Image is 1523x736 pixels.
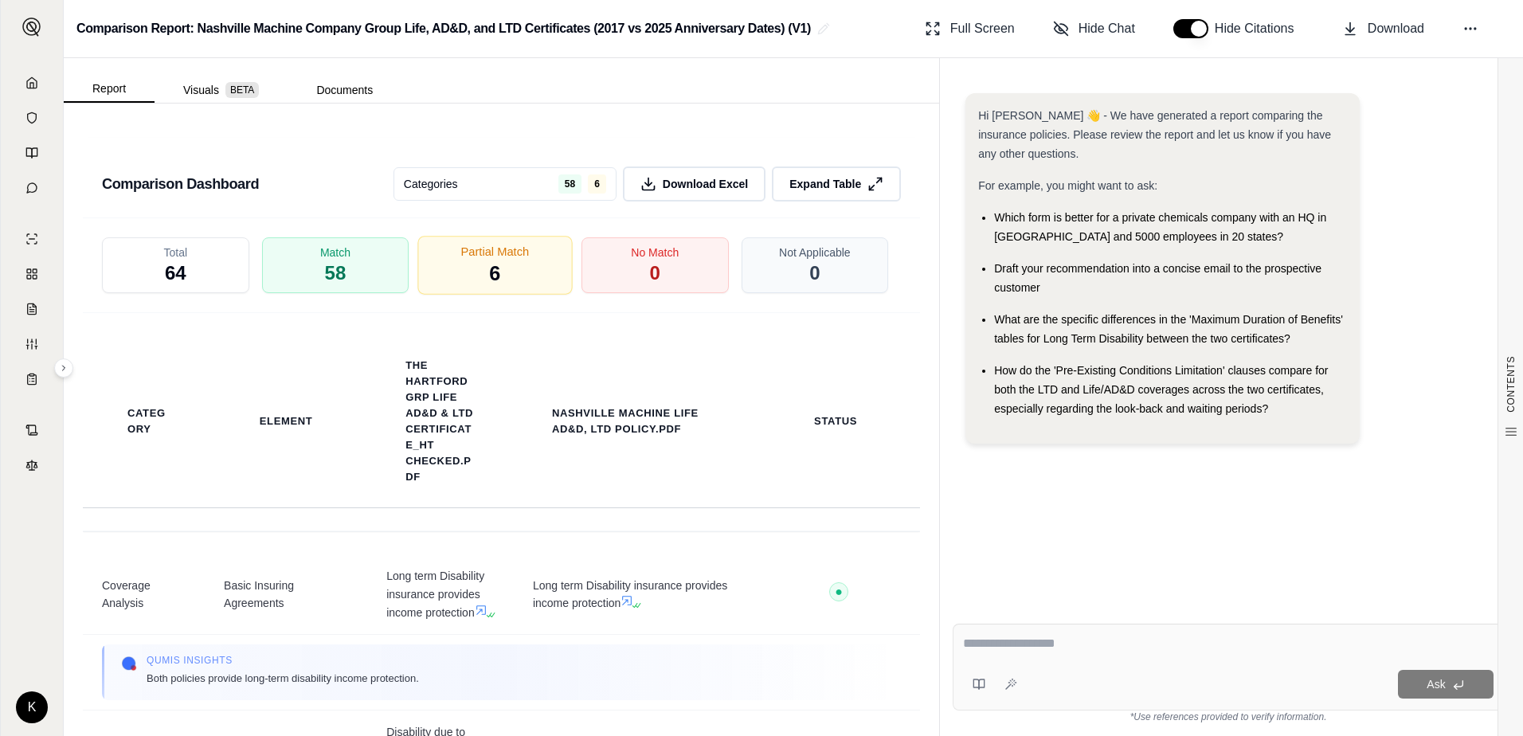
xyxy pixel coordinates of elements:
[663,176,748,192] span: Download Excel
[393,167,617,201] button: Categories586
[241,404,332,439] th: Element
[772,166,901,202] button: Expand Table
[165,260,186,286] span: 64
[1427,678,1445,691] span: Ask
[10,414,53,446] a: Contract Analysis
[490,260,501,288] span: 6
[558,174,581,194] span: 58
[978,109,1331,160] span: Hi [PERSON_NAME] 👋 - We have generated a report comparing the insurance policies. Please review t...
[10,172,53,204] a: Chat
[1047,13,1141,45] button: Hide Chat
[10,293,53,325] a: Claim Coverage
[320,245,350,260] span: Match
[650,260,660,286] span: 0
[1336,13,1431,45] button: Download
[22,18,41,37] img: Expand sidebar
[918,13,1021,45] button: Full Screen
[994,262,1321,294] span: Draft your recommendation into a concise email to the prospective customer
[64,76,155,103] button: Report
[102,170,259,198] h3: Comparison Dashboard
[1215,19,1304,38] span: Hide Citations
[288,77,401,103] button: Documents
[809,260,820,286] span: 0
[1368,19,1424,38] span: Download
[829,582,848,607] button: ●
[10,328,53,360] a: Custom Report
[386,567,495,621] span: Long term Disability insurance provides income protection
[54,358,73,378] button: Expand sidebar
[779,245,851,260] span: Not Applicable
[10,449,53,481] a: Legal Search Engine
[10,67,53,99] a: Home
[325,260,346,286] span: 58
[10,363,53,395] a: Coverage Table
[386,348,495,495] th: The Hartford Grp Life AD&D & LTD Certificate_ht checked.pdf
[978,179,1157,192] span: For example, you might want to ask:
[102,577,186,613] span: Coverage Analysis
[225,82,259,98] span: BETA
[121,656,137,671] img: Qumis
[461,244,530,260] span: Partial Match
[795,404,876,439] th: Status
[1398,670,1494,699] button: Ask
[147,670,419,687] span: Both policies provide long-term disability income protection.
[533,396,738,447] th: Nashville Machine Life AD&D, LTD Policy.pdf
[10,223,53,255] a: Single Policy
[789,176,861,192] span: Expand Table
[994,313,1343,345] span: What are the specific differences in the 'Maximum Duration of Benefits' tables for Long Term Disa...
[950,19,1015,38] span: Full Screen
[16,11,48,43] button: Expand sidebar
[224,577,348,613] span: Basic Insuring Agreements
[10,258,53,290] a: Policy Comparisons
[16,691,48,723] div: K
[623,166,765,202] button: Download Excel
[155,77,288,103] button: Visuals
[1079,19,1135,38] span: Hide Chat
[164,245,188,260] span: Total
[147,654,419,667] span: Qumis INSIGHTS
[631,245,679,260] span: No Match
[76,14,811,43] h2: Comparison Report: Nashville Machine Company Group Life, AD&D, and LTD Certificates (2017 vs 2025...
[953,711,1504,723] div: *Use references provided to verify information.
[835,585,843,598] span: ●
[994,211,1326,243] span: Which form is better for a private chemicals company with an HQ in [GEOGRAPHIC_DATA] and 5000 emp...
[994,364,1328,415] span: How do the 'Pre-Existing Conditions Limitation' clauses compare for both the LTD and Life/AD&D co...
[10,137,53,169] a: Prompt Library
[10,102,53,134] a: Documents Vault
[588,174,606,194] span: 6
[404,176,458,192] span: Categories
[108,396,186,447] th: Category
[533,577,738,613] span: Long term Disability insurance provides income protection
[1505,356,1517,413] span: CONTENTS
